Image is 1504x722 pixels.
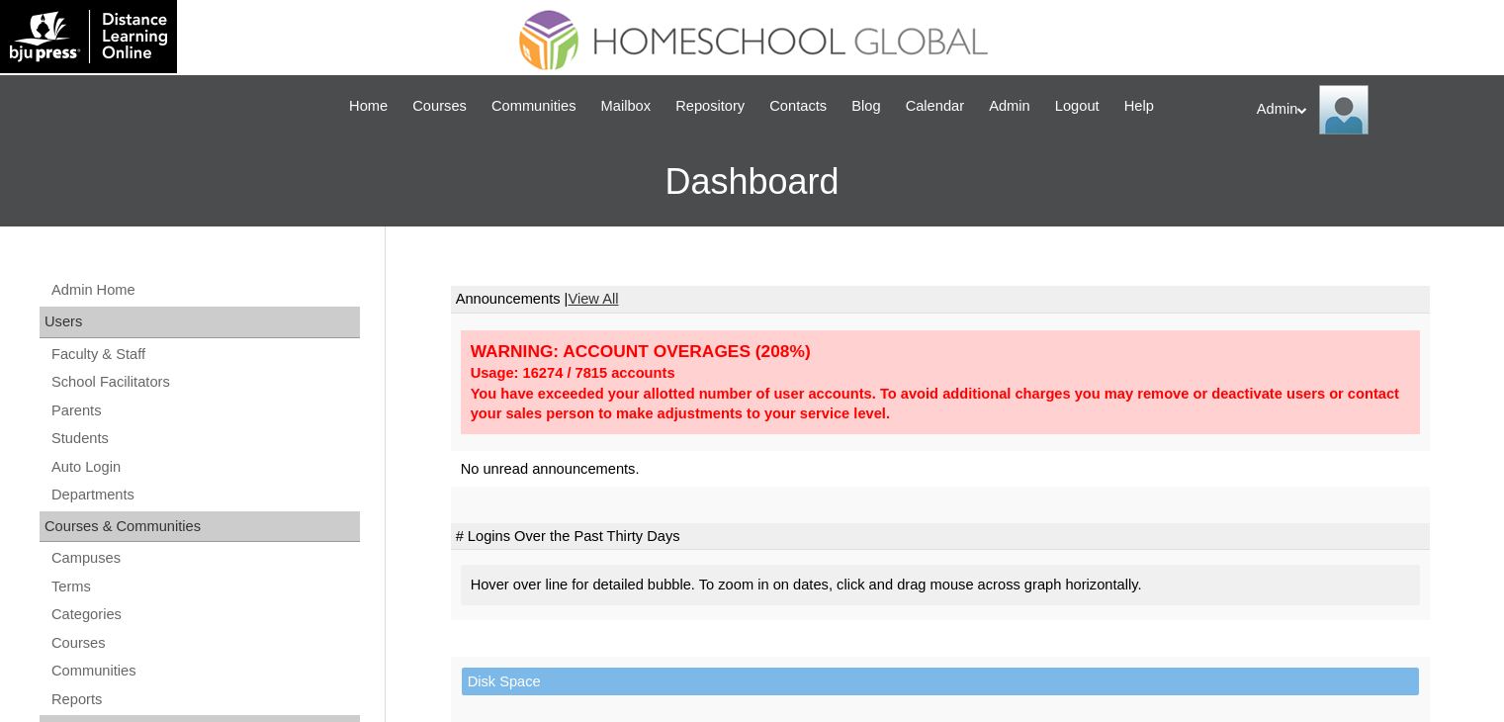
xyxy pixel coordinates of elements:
[471,340,1410,363] div: WARNING: ACCOUNT OVERAGES (208%)
[402,95,477,118] a: Courses
[1045,95,1109,118] a: Logout
[461,565,1420,605] div: Hover over line for detailed bubble. To zoom in on dates, click and drag mouse across graph horiz...
[49,602,360,627] a: Categories
[10,137,1494,226] h3: Dashboard
[49,455,360,480] a: Auto Login
[49,370,360,395] a: School Facilitators
[451,523,1430,551] td: # Logins Over the Past Thirty Days
[451,286,1430,314] td: Announcements |
[591,95,662,118] a: Mailbox
[601,95,652,118] span: Mailbox
[841,95,890,118] a: Blog
[49,575,360,599] a: Terms
[49,399,360,423] a: Parents
[482,95,586,118] a: Communities
[1319,85,1369,135] img: Admin Homeschool Global
[49,483,360,507] a: Departments
[906,95,964,118] span: Calendar
[989,95,1030,118] span: Admin
[471,384,1410,424] div: You have exceeded your allotted number of user accounts. To avoid additional charges you may remo...
[339,95,398,118] a: Home
[471,365,675,381] strong: Usage: 16274 / 7815 accounts
[979,95,1040,118] a: Admin
[675,95,745,118] span: Repository
[491,95,576,118] span: Communities
[49,426,360,451] a: Students
[451,451,1430,488] td: No unread announcements.
[40,307,360,338] div: Users
[896,95,974,118] a: Calendar
[759,95,837,118] a: Contacts
[1114,95,1164,118] a: Help
[10,10,167,63] img: logo-white.png
[349,95,388,118] span: Home
[49,687,360,712] a: Reports
[568,291,618,307] a: View All
[49,342,360,367] a: Faculty & Staff
[769,95,827,118] span: Contacts
[49,659,360,683] a: Communities
[1055,95,1100,118] span: Logout
[1124,95,1154,118] span: Help
[49,546,360,571] a: Campuses
[412,95,467,118] span: Courses
[665,95,754,118] a: Repository
[462,668,1419,696] td: Disk Space
[1257,85,1484,135] div: Admin
[851,95,880,118] span: Blog
[49,278,360,303] a: Admin Home
[40,511,360,543] div: Courses & Communities
[49,631,360,656] a: Courses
